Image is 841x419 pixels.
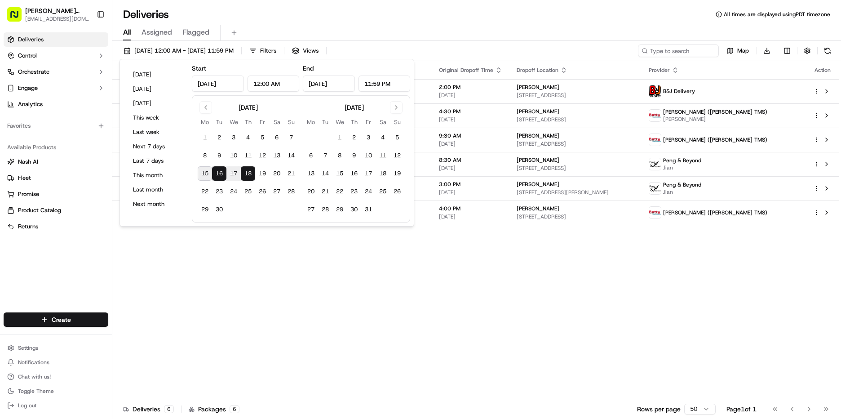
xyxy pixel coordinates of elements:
[52,315,71,324] span: Create
[288,45,323,57] button: Views
[76,202,83,209] div: 💻
[139,115,164,126] button: See all
[332,166,347,181] button: 15
[332,117,347,127] th: Wednesday
[212,148,226,163] button: 9
[25,6,89,15] span: [PERSON_NAME] Markets
[18,158,38,166] span: Nash AI
[18,206,61,214] span: Product Catalog
[123,27,131,38] span: All
[183,27,209,38] span: Flagged
[80,164,98,171] span: [DATE]
[9,9,27,27] img: Nash
[7,190,105,198] a: Promise
[4,4,93,25] button: [PERSON_NAME] Markets[EMAIL_ADDRESS][DOMAIN_NAME]
[361,130,376,145] button: 3
[663,116,767,123] span: [PERSON_NAME]
[4,65,108,79] button: Orchestrate
[226,184,241,199] button: 24
[129,169,183,182] button: This month
[303,64,314,72] label: End
[134,47,234,55] span: [DATE] 12:00 AM - [DATE] 11:59 PM
[9,155,23,169] img: Mary LaPlaca
[4,356,108,369] button: Notifications
[153,89,164,99] button: Start new chat
[663,157,701,164] span: Peng & Beyond
[390,101,403,114] button: Go to next month
[198,166,212,181] button: 15
[361,202,376,217] button: 31
[40,95,124,102] div: We're available if you need us!
[18,174,31,182] span: Fleet
[129,183,183,196] button: Last month
[4,171,108,185] button: Fleet
[361,117,376,127] th: Friday
[212,184,226,199] button: 23
[7,158,105,166] a: Nash AI
[198,130,212,145] button: 1
[9,117,60,124] div: Past conversations
[4,155,108,169] button: Nash AI
[439,84,502,91] span: 2:00 PM
[813,67,832,74] div: Action
[28,139,73,147] span: [PERSON_NAME]
[198,117,212,127] th: Monday
[245,45,280,57] button: Filters
[439,189,502,196] span: [DATE]
[18,52,37,60] span: Control
[192,76,244,92] input: Date
[284,148,298,163] button: 14
[4,97,108,111] a: Analytics
[304,166,318,181] button: 13
[517,213,634,220] span: [STREET_ADDRESS]
[198,184,212,199] button: 22
[239,103,258,112] div: [DATE]
[649,183,661,194] img: profile_peng_cartwheel.jpg
[80,139,98,147] span: [DATE]
[439,213,502,220] span: [DATE]
[4,32,108,47] a: Deliveries
[4,140,108,155] div: Available Products
[517,156,559,164] span: [PERSON_NAME]
[637,405,681,414] p: Rows per page
[638,45,719,57] input: Type to search
[390,148,404,163] button: 12
[517,205,559,212] span: [PERSON_NAME]
[517,181,559,188] span: [PERSON_NAME]
[18,36,44,44] span: Deliveries
[737,47,749,55] span: Map
[4,81,108,95] button: Engage
[18,373,51,380] span: Chat with us!
[304,202,318,217] button: 27
[517,132,559,139] span: [PERSON_NAME]
[5,197,72,214] a: 📗Knowledge Base
[663,108,767,116] span: [PERSON_NAME] ([PERSON_NAME] TMS)
[25,15,89,22] button: [EMAIL_ADDRESS][DOMAIN_NAME]
[212,166,226,181] button: 16
[230,405,239,413] div: 6
[347,184,361,199] button: 23
[332,184,347,199] button: 22
[241,166,255,181] button: 18
[304,148,318,163] button: 6
[4,203,108,218] button: Product Catalog
[4,370,108,383] button: Chat with us!
[164,405,174,413] div: 6
[198,202,212,217] button: 29
[318,166,332,181] button: 14
[18,84,38,92] span: Engage
[439,116,502,123] span: [DATE]
[649,207,661,218] img: betty.jpg
[255,130,270,145] button: 5
[18,201,69,210] span: Knowledge Base
[199,101,212,114] button: Go to previous month
[347,202,361,217] button: 30
[390,117,404,127] th: Sunday
[517,92,634,99] span: [STREET_ADDRESS]
[270,117,284,127] th: Saturday
[376,166,390,181] button: 18
[212,117,226,127] th: Tuesday
[284,130,298,145] button: 7
[722,45,753,57] button: Map
[192,64,206,72] label: Start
